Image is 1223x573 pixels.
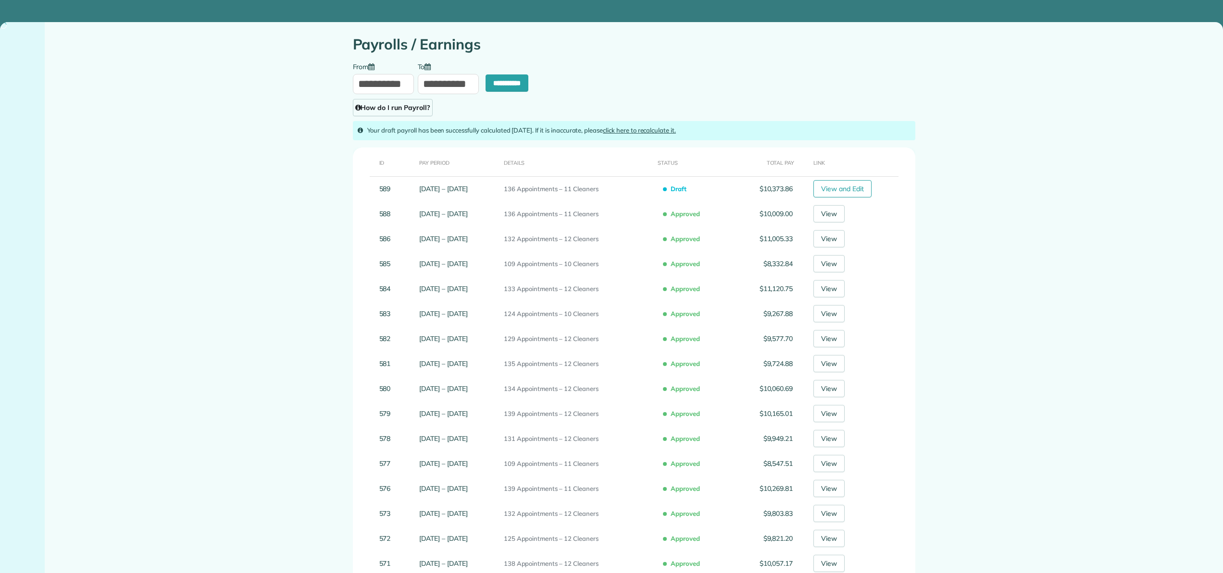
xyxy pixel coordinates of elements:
th: Pay Period [415,147,499,177]
td: 573 [353,501,416,526]
span: Approved [665,305,704,322]
a: [DATE] – [DATE] [419,559,467,568]
td: $9,724.88 [735,351,797,376]
a: View [813,455,845,472]
td: 577 [353,451,416,476]
a: [DATE] – [DATE] [419,384,467,393]
td: 584 [353,276,416,301]
a: View [813,355,845,372]
a: [DATE] – [DATE] [419,334,467,343]
td: $9,949.21 [735,426,797,451]
a: View [813,380,845,397]
td: 135 Appointments – 12 Cleaners [500,351,654,376]
span: Approved [665,206,704,222]
td: 134 Appointments – 12 Cleaners [500,376,654,401]
span: Approved [665,355,704,372]
a: [DATE] – [DATE] [419,309,467,318]
a: How do I run Payroll? [353,99,433,116]
td: $9,821.20 [735,526,797,551]
td: 586 [353,226,416,251]
a: [DATE] – [DATE] [419,534,467,543]
td: $8,547.51 [735,451,797,476]
a: [DATE] – [DATE] [419,284,467,293]
span: Approved [665,256,704,272]
a: [DATE] – [DATE] [419,359,467,368]
span: Approved [665,455,704,472]
td: $10,165.01 [735,401,797,426]
td: 139 Appointments – 12 Cleaners [500,401,654,426]
span: Approved [665,480,704,497]
td: 579 [353,401,416,426]
a: View [813,205,845,222]
a: View [813,330,845,347]
td: $9,577.70 [735,326,797,351]
a: View [813,305,845,322]
span: Approved [665,280,704,297]
a: View [813,280,845,297]
label: From [353,62,380,70]
td: 131 Appointments – 12 Cleaners [500,426,654,451]
div: Your draft payroll has been successfully calculated [DATE]. If it is inaccurate, please [353,121,915,140]
a: View [813,405,845,422]
td: 588 [353,201,416,226]
td: 109 Appointments – 11 Cleaners [500,451,654,476]
td: 125 Appointments – 12 Cleaners [500,526,654,551]
a: View [813,480,845,497]
a: [DATE] – [DATE] [419,434,467,443]
td: $10,060.69 [735,376,797,401]
td: 589 [353,176,416,201]
a: [DATE] – [DATE] [419,459,467,468]
td: 109 Appointments – 10 Cleaners [500,251,654,276]
td: 133 Appointments – 12 Cleaners [500,276,654,301]
td: $10,269.81 [735,476,797,501]
a: [DATE] – [DATE] [419,259,467,268]
td: $9,267.88 [735,301,797,326]
th: Link [797,147,915,177]
td: $8,332.84 [735,251,797,276]
td: 132 Appointments – 12 Cleaners [500,226,654,251]
a: View and Edit [813,180,872,197]
td: 578 [353,426,416,451]
td: $11,005.33 [735,226,797,251]
td: 136 Appointments – 11 Cleaners [500,201,654,226]
span: Approved [665,380,704,397]
td: 132 Appointments – 12 Cleaners [500,501,654,526]
td: $9,803.83 [735,501,797,526]
a: View [813,255,845,272]
td: 583 [353,301,416,326]
a: View [813,505,845,522]
td: 582 [353,326,416,351]
th: Details [500,147,654,177]
td: 572 [353,526,416,551]
a: click here to recalculate it. [603,126,676,134]
td: 139 Appointments – 11 Cleaners [500,476,654,501]
span: Approved [665,555,704,572]
a: View [813,555,845,572]
span: Approved [665,530,704,547]
td: $11,120.75 [735,276,797,301]
a: View [813,230,845,247]
td: 129 Appointments – 12 Cleaners [500,326,654,351]
a: [DATE] – [DATE] [419,184,467,193]
th: Status [654,147,735,177]
span: Approved [665,330,704,347]
td: 580 [353,376,416,401]
td: $10,009.00 [735,201,797,226]
span: Draft [665,181,690,197]
a: [DATE] – [DATE] [419,509,467,518]
td: 136 Appointments – 11 Cleaners [500,176,654,201]
td: 585 [353,251,416,276]
th: ID [353,147,416,177]
span: Approved [665,430,704,447]
h1: Payrolls / Earnings [353,37,915,52]
td: $10,373.86 [735,176,797,201]
a: [DATE] – [DATE] [419,409,467,418]
span: Approved [665,505,704,522]
a: [DATE] – [DATE] [419,234,467,243]
a: [DATE] – [DATE] [419,484,467,493]
td: 576 [353,476,416,501]
td: 124 Appointments – 10 Cleaners [500,301,654,326]
a: View [813,430,845,447]
span: Approved [665,231,704,247]
a: View [813,530,845,547]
